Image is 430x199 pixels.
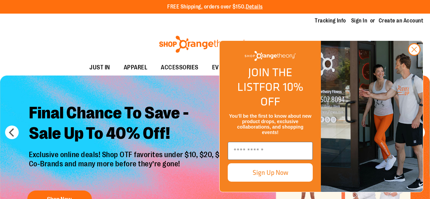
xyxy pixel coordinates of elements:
[245,51,296,61] img: Shop Orangetheory
[24,151,237,184] p: Exclusive online deals! Shop OTF favorites under $10, $20, $50, Co-Brands and many more before th...
[408,43,420,56] button: Close dialog
[205,60,240,76] a: EVENTS
[379,17,424,24] a: Create an Account
[24,98,237,151] h2: Final Chance To Save - Sale Up To 40% Off!
[161,60,199,75] span: ACCESSORIES
[83,60,117,76] a: JUST IN
[315,17,346,24] a: Tracking Info
[228,142,313,160] input: Enter email
[5,126,19,139] button: prev
[237,64,292,95] span: JOIN THE LIST
[321,41,423,192] img: Shop Orangtheory
[259,78,303,110] span: FOR 10% OFF
[229,113,311,135] span: You’ll be the first to know about new product drops, exclusive collaborations, and shopping events!
[124,60,148,75] span: APPAREL
[351,17,367,24] a: Sign In
[212,60,233,75] span: EVENTS
[154,60,205,76] a: ACCESSORIES
[228,163,313,182] button: Sign Up Now
[158,36,246,53] img: Shop Orangetheory
[246,4,263,10] a: Details
[117,60,154,76] a: APPAREL
[89,60,110,75] span: JUST IN
[212,34,430,199] div: FLYOUT Form
[167,3,263,11] p: FREE Shipping, orders over $150.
